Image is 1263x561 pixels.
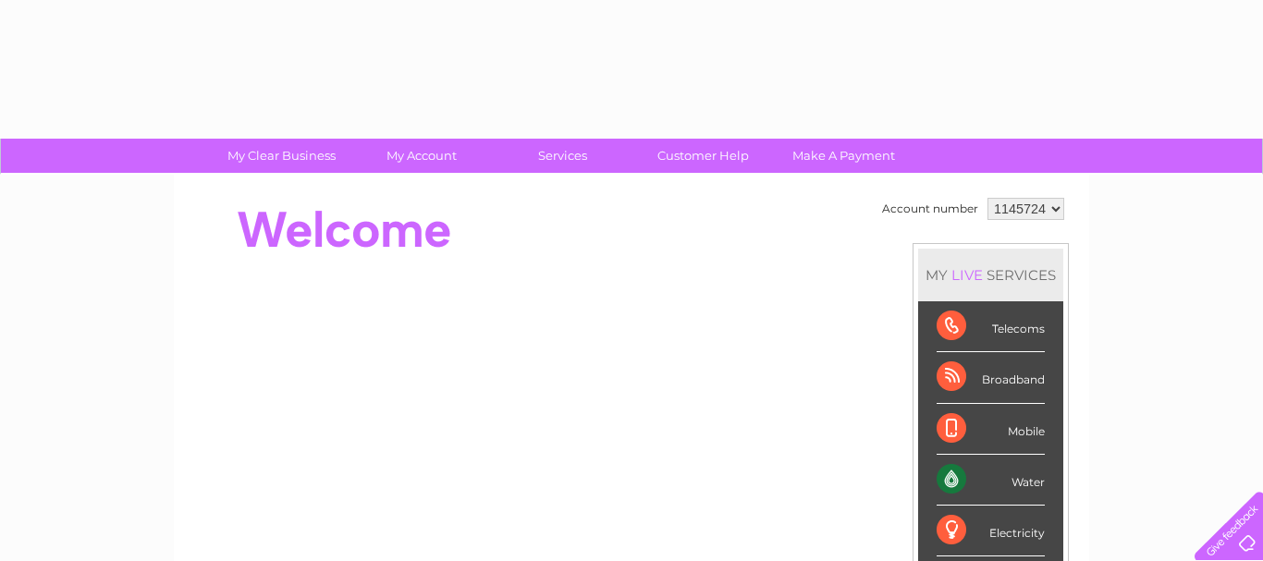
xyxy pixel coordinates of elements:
div: Telecoms [937,301,1045,352]
a: Services [486,139,639,173]
div: MY SERVICES [918,249,1063,301]
div: Water [937,455,1045,506]
div: Mobile [937,404,1045,455]
div: Broadband [937,352,1045,403]
a: Make A Payment [767,139,920,173]
div: Electricity [937,506,1045,556]
a: My Clear Business [205,139,358,173]
div: LIVE [948,266,987,284]
a: Customer Help [627,139,779,173]
td: Account number [877,193,983,225]
a: My Account [346,139,498,173]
